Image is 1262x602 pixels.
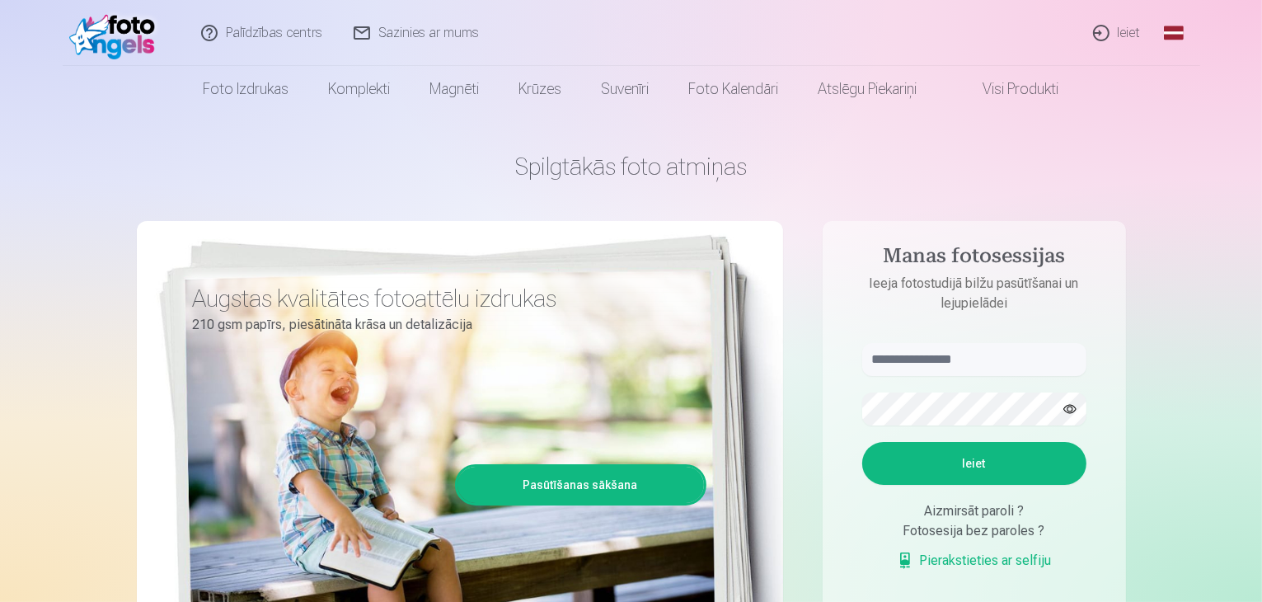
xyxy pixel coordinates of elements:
[897,551,1052,571] a: Pierakstieties ar selfiju
[862,442,1086,485] button: Ieiet
[184,66,309,112] a: Foto izdrukas
[846,244,1103,274] h4: Manas fotosessijas
[846,274,1103,313] p: Ieeja fotostudijā bilžu pasūtīšanai un lejupielādei
[193,313,694,336] p: 210 gsm papīrs, piesātināta krāsa un detalizācija
[137,152,1126,181] h1: Spilgtākās foto atmiņas
[457,467,704,503] a: Pasūtīšanas sākšana
[669,66,799,112] a: Foto kalendāri
[411,66,500,112] a: Magnēti
[582,66,669,112] a: Suvenīri
[193,284,694,313] h3: Augstas kvalitātes fotoattēlu izdrukas
[937,66,1079,112] a: Visi produkti
[69,7,164,59] img: /fa1
[862,521,1086,541] div: Fotosesija bez paroles ?
[799,66,937,112] a: Atslēgu piekariņi
[309,66,411,112] a: Komplekti
[500,66,582,112] a: Krūzes
[862,501,1086,521] div: Aizmirsāt paroli ?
